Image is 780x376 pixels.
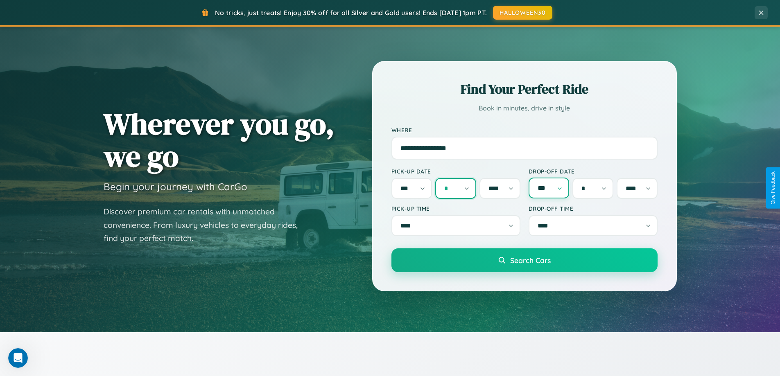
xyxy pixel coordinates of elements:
label: Drop-off Date [529,168,658,175]
button: HALLOWEEN30 [493,6,552,20]
h1: Wherever you go, we go [104,108,335,172]
div: Give Feedback [770,171,776,205]
p: Discover premium car rentals with unmatched convenience. From luxury vehicles to everyday rides, ... [104,205,308,245]
label: Pick-up Date [391,168,520,175]
label: Pick-up Time [391,205,520,212]
p: Book in minutes, drive in style [391,102,658,114]
span: Search Cars [510,256,551,265]
label: Drop-off Time [529,205,658,212]
h2: Find Your Perfect Ride [391,80,658,98]
label: Where [391,126,658,133]
h3: Begin your journey with CarGo [104,180,247,193]
span: No tricks, just treats! Enjoy 30% off for all Silver and Gold users! Ends [DATE] 1pm PT. [215,9,487,17]
button: Search Cars [391,248,658,272]
iframe: Intercom live chat [8,348,28,368]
